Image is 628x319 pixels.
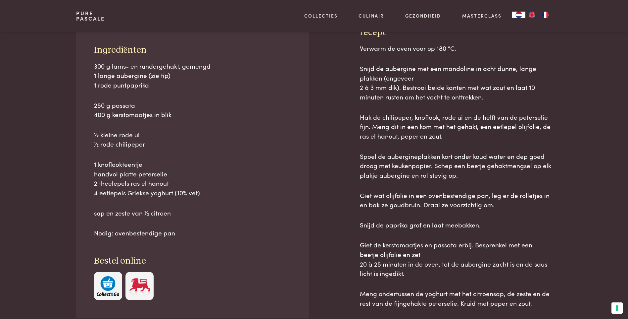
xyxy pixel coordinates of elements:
[360,289,550,307] span: Meng ondertussen de yoghurt met het citroensap, de zeste en de rest van de fijngehakte peterselie...
[525,12,552,18] ul: Language list
[94,45,147,55] span: Ingrediënten
[539,12,552,18] a: FR
[94,255,291,267] h3: Bestel online
[512,12,525,18] a: NL
[359,12,384,19] a: Culinair
[94,159,142,168] span: 1 knoflookteentje
[94,208,171,217] span: sap en zeste van 1⁄2 citroen
[94,228,175,237] span: Nodig: ovenbestendige pan
[360,27,552,38] h3: recept
[94,71,170,80] span: 1 lange aubergine (zie tip)
[360,152,551,179] span: Spoel de aubergineplakken kort onder koud water en dep goed droog met keukenpapier. Schep een bee...
[512,12,525,18] div: Language
[405,12,441,19] a: Gezondheid
[76,11,105,21] a: PurePascale
[94,110,171,119] span: 400 g kerstomaatjes in blik
[360,220,481,229] span: Snijd de paprika grof en laat meebakken.
[360,64,536,82] span: Snijd de aubergine met een mandoline in acht dunne, lange plakken (ongeveer
[94,139,145,148] span: 1⁄2 rode chilipeper
[525,12,539,18] a: EN
[128,276,151,296] img: Delhaize
[360,112,551,140] span: Hak de chilipeper, knoflook, rode ui en de helft van de peterselie fijn. Meng dit in een kom met ...
[360,240,532,259] span: Giet de kerstomaatjes en passata erbij. Besprenkel met een beetje olijfolie en zet
[360,191,550,209] span: Giet wat olijfolie in een ovenbestendige pan, leg er de rolletjes in en bak ze goudbruin. Draai z...
[360,83,535,101] span: 2 à 3 mm dik). Bestrooi beide kanten met wat zout en laat 10 minuten rusten om het vocht te ontt...
[94,80,149,89] span: 1 rode puntpaprika
[360,259,547,278] span: 20 à 25 minuten in de oven, tot de aubergine zacht is en de saus licht is ingedikt.
[512,12,552,18] aside: Language selected: Nederlands
[94,178,169,187] span: 2 theelepels ras el hanout
[611,302,623,314] button: Uw voorkeuren voor toestemming voor trackingtechnologieën
[94,100,135,109] span: 250 g passata
[462,12,502,19] a: Masterclass
[360,43,456,52] span: Verwarm de oven voor op 180 °C.
[94,169,167,178] span: handvol platte peterselie
[94,188,200,197] span: 4 eetlepels Griekse yoghurt (10% vet)
[94,61,211,70] span: 300 g lams- en rundergehakt, gemengd
[94,130,140,139] span: 1⁄2 kleine rode ui
[97,276,119,296] img: c308188babc36a3a401bcb5cb7e020f4d5ab42f7cacd8327e500463a43eeb86c.svg
[304,12,338,19] a: Collecties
